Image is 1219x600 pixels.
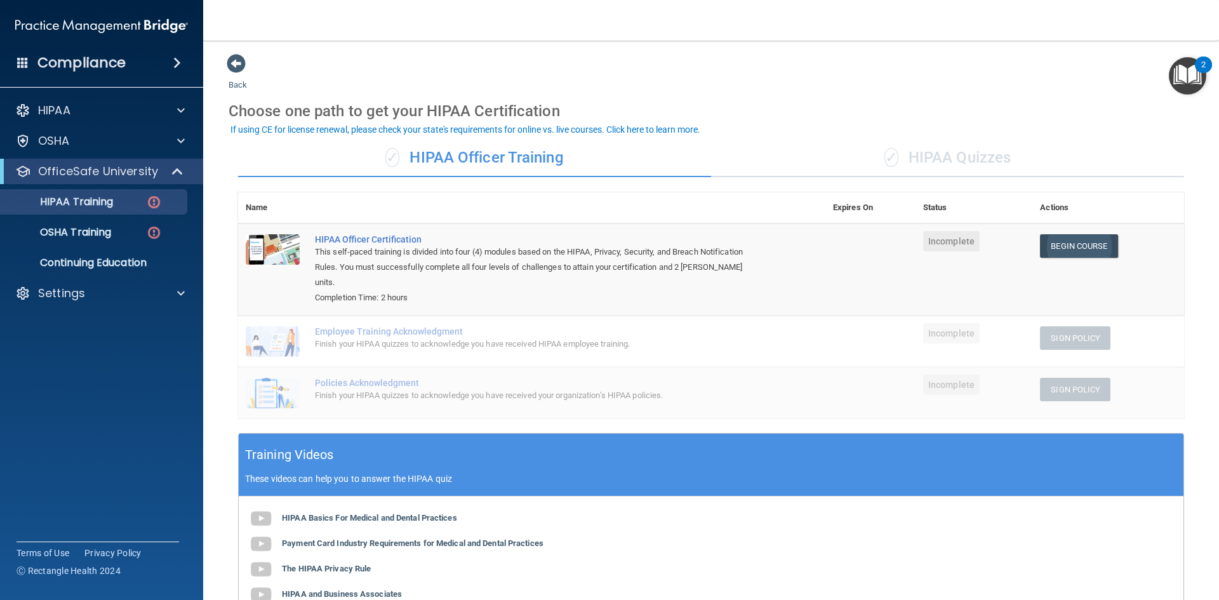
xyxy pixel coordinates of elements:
div: Policies Acknowledgment [315,378,762,388]
div: Finish your HIPAA quizzes to acknowledge you have received HIPAA employee training. [315,337,762,352]
a: HIPAA [15,103,185,118]
img: danger-circle.6113f641.png [146,225,162,241]
div: 2 [1201,65,1206,81]
p: Continuing Education [8,257,182,269]
img: gray_youtube_icon.38fcd6cc.png [248,557,274,582]
a: Terms of Use [17,547,69,559]
button: If using CE for license renewal, please check your state's requirements for online vs. live cours... [229,123,702,136]
a: OfficeSafe University [15,164,184,179]
div: This self-paced training is divided into four (4) modules based on the HIPAA, Privacy, Security, ... [315,244,762,290]
span: ✓ [385,148,399,167]
a: Begin Course [1040,234,1117,258]
h4: Compliance [37,54,126,72]
button: Open Resource Center, 2 new notifications [1169,57,1206,95]
span: Ⓒ Rectangle Health 2024 [17,564,121,577]
th: Name [238,192,307,223]
div: If using CE for license renewal, please check your state's requirements for online vs. live cours... [230,125,700,134]
div: Completion Time: 2 hours [315,290,762,305]
p: OfficeSafe University [38,164,158,179]
button: Sign Policy [1040,326,1110,350]
div: HIPAA Officer Training [238,139,711,177]
a: Settings [15,286,185,301]
p: OSHA [38,133,70,149]
img: danger-circle.6113f641.png [146,194,162,210]
b: Payment Card Industry Requirements for Medical and Dental Practices [282,538,543,548]
p: These videos can help you to answer the HIPAA quiz [245,474,1177,484]
div: Choose one path to get your HIPAA Certification [229,93,1194,130]
b: The HIPAA Privacy Rule [282,564,371,573]
a: Privacy Policy [84,547,142,559]
div: Finish your HIPAA quizzes to acknowledge you have received your organization’s HIPAA policies. [315,388,762,403]
span: Incomplete [923,375,980,395]
a: HIPAA Officer Certification [315,234,762,244]
h5: Training Videos [245,444,334,466]
span: Incomplete [923,231,980,251]
img: PMB logo [15,13,188,39]
b: HIPAA and Business Associates [282,589,402,599]
p: Settings [38,286,85,301]
p: HIPAA [38,103,70,118]
b: HIPAA Basics For Medical and Dental Practices [282,513,457,523]
a: Back [229,65,247,90]
p: HIPAA Training [8,196,113,208]
th: Expires On [825,192,916,223]
th: Actions [1032,192,1184,223]
img: gray_youtube_icon.38fcd6cc.png [248,531,274,557]
button: Sign Policy [1040,378,1110,401]
div: HIPAA Quizzes [711,139,1184,177]
span: Incomplete [923,323,980,343]
th: Status [916,192,1032,223]
p: OSHA Training [8,226,111,239]
a: OSHA [15,133,185,149]
div: Employee Training Acknowledgment [315,326,762,337]
span: ✓ [884,148,898,167]
img: gray_youtube_icon.38fcd6cc.png [248,506,274,531]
